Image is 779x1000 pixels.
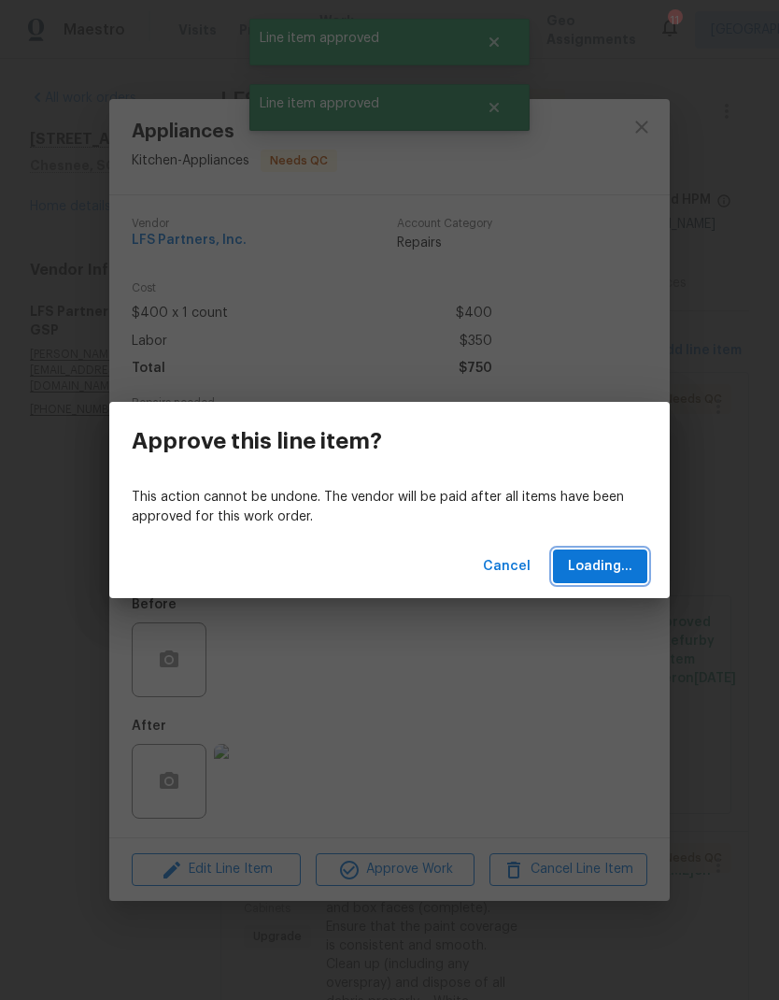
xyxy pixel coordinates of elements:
[483,555,531,579] span: Cancel
[132,428,382,454] h3: Approve this line item?
[475,550,538,584] button: Cancel
[553,550,647,584] button: Loading...
[132,488,647,527] p: This action cannot be undone. The vendor will be paid after all items have been approved for this...
[568,555,632,579] span: Loading...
